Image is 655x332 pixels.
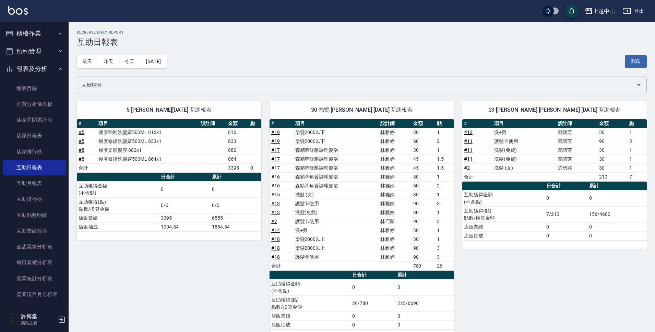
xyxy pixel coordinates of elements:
[379,244,411,253] td: 林雅婷
[77,37,647,47] h3: 互助日報表
[556,163,598,172] td: 許琇婷
[379,190,411,199] td: 林雅婷
[597,146,628,155] td: 30
[545,222,587,231] td: 0
[412,235,436,244] td: 30
[140,55,166,68] button: [DATE]
[3,239,66,255] a: 全店業績分析表
[3,60,66,78] button: 報表及分析
[412,181,436,190] td: 60
[80,79,633,91] input: 人員名稱
[77,119,261,173] table: a dense table
[462,206,545,222] td: 互助獲得(點) 點數/換算金額
[435,163,454,172] td: 1.5
[597,128,628,137] td: 30
[435,190,454,199] td: 1
[270,295,350,311] td: 互助獲得(點) 點數/換算金額
[435,226,454,235] td: 1
[226,119,249,128] th: 金額
[350,295,396,311] td: 26/780
[79,147,84,153] a: #8
[379,199,411,208] td: 林雅婷
[412,128,436,137] td: 30
[597,119,628,128] th: 金額
[412,208,436,217] td: 30
[625,55,647,68] button: 列印
[412,217,436,226] td: 90
[582,4,618,18] button: 上越中山
[210,222,261,231] td: 1884.54
[492,137,556,146] td: 護髮卡使用
[294,128,379,137] td: 染髮2000以下
[294,208,379,217] td: 洗髮(免費)
[628,119,647,128] th: 點
[294,244,379,253] td: 染髮2000以上
[462,190,545,206] td: 互助獲得金額 (不含點)
[396,271,454,280] th: 累計
[412,163,436,172] td: 45
[492,155,556,163] td: 洗髮(免費)
[210,181,261,197] td: 0
[471,107,639,113] span: 39 [PERSON_NAME] [PERSON_NAME] [DATE] 互助報表
[593,7,615,15] div: 上越中山
[77,119,97,128] th: #
[79,138,84,144] a: #5
[379,217,411,226] td: 林巧蘭
[350,279,396,295] td: 0
[271,245,280,251] a: #18
[556,155,598,163] td: 簡靖芳
[77,173,261,232] table: a dense table
[77,30,647,35] h2: Decrease Daily Report
[435,235,454,244] td: 1
[271,254,280,260] a: #18
[628,172,647,181] td: 7
[462,119,492,128] th: #
[379,253,411,261] td: 林雅婷
[159,222,210,231] td: 1004.54
[294,163,379,172] td: 森精萃舒壓調理髮浴
[21,313,56,320] h5: 許博棠
[79,130,84,135] a: #5
[97,146,199,155] td: 極度柔順髮膜 882x1
[412,137,436,146] td: 60
[464,165,470,171] a: #2
[79,156,84,162] a: #8
[464,130,473,135] a: #12
[379,146,411,155] td: 林雅婷
[270,261,294,270] td: 合計
[249,163,261,172] td: 0
[294,226,379,235] td: 洗+剪
[294,190,379,199] td: 洗髮 (女)
[597,172,628,181] td: 210
[597,163,628,172] td: 30
[3,175,66,191] a: 互助月報表
[271,174,280,180] a: #16
[435,181,454,190] td: 2
[620,5,647,17] button: 登出
[77,163,97,172] td: 合計
[294,217,379,226] td: 護髮卡使用
[587,190,647,206] td: 0
[435,253,454,261] td: 3
[435,199,454,208] td: 3
[587,182,647,190] th: 累計
[435,155,454,163] td: 1.5
[379,137,411,146] td: 林雅婷
[628,155,647,163] td: 1
[85,107,253,113] span: 5 [PERSON_NAME][DATE] 互助報表
[3,302,66,318] a: 設計師業績表
[412,199,436,208] td: 90
[435,208,454,217] td: 1
[412,146,436,155] td: 30
[226,163,249,172] td: 3395
[294,235,379,244] td: 染髮2000以上
[379,208,411,217] td: 林雅婷
[77,55,98,68] button: 前天
[270,320,350,329] td: 店販抽成
[210,197,261,213] td: 0/0
[3,286,66,302] a: 營業項目月分析表
[492,163,556,172] td: 洗髮 (女)
[77,197,159,213] td: 互助獲得(點) 點數/換算金額
[271,138,280,144] a: #19
[435,244,454,253] td: 3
